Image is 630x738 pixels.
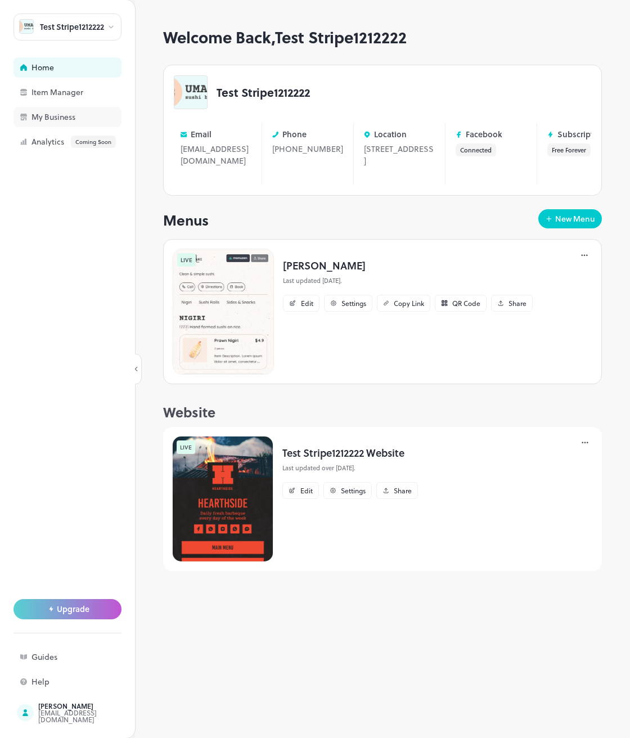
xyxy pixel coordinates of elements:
div: LIVE [177,253,196,267]
div: Coming Soon [71,136,116,148]
div: Share [508,300,526,307]
div: Settings [341,487,366,494]
div: [PERSON_NAME] [38,703,144,709]
div: Item Manager [31,88,144,96]
div: My Business [31,113,144,121]
div: Guides [31,653,144,661]
div: Edit [301,300,313,307]
div: Website [163,402,602,422]
p: Last updated [DATE]. [283,276,533,286]
span: Upgrade [57,605,89,614]
button: Connected [456,143,496,156]
p: Facebook [466,130,502,138]
div: Share [394,487,412,494]
div: Edit [300,487,313,494]
div: [EMAIL_ADDRESS][DOMAIN_NAME] [181,143,251,178]
p: Test Stripe1212222 Website [282,445,418,460]
button: Free Forever [547,143,591,156]
div: Settings [341,300,366,307]
p: Test Stripe1212222 [217,87,310,98]
p: Email [191,130,211,138]
img: avatar [174,76,207,109]
p: Phone [282,130,307,138]
div: Test Stripe1212222 [40,23,104,31]
div: QR Code [452,300,480,307]
div: [EMAIL_ADDRESS][DOMAIN_NAME] [38,709,144,723]
img: 175453586170838guixqlrg7.png [173,249,274,375]
div: [PHONE_NUMBER] [272,143,343,166]
div: Copy Link [394,300,424,307]
div: Home [31,64,144,71]
div: [STREET_ADDRESS] [364,143,435,166]
p: Menus [163,209,209,231]
button: New Menu [538,209,602,228]
div: New Menu [555,215,595,223]
div: Analytics [31,136,144,148]
p: Location [374,130,407,138]
div: Help [31,678,144,686]
img: avatar [20,20,33,33]
div: LIVE [177,440,195,454]
img: 3.jpeg [172,436,273,562]
p: [PERSON_NAME] [283,258,533,273]
p: Last updated over [DATE]. [282,463,418,473]
p: Subscription [557,130,606,138]
h1: Welcome Back, Test Stripe1212222 [163,28,602,47]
